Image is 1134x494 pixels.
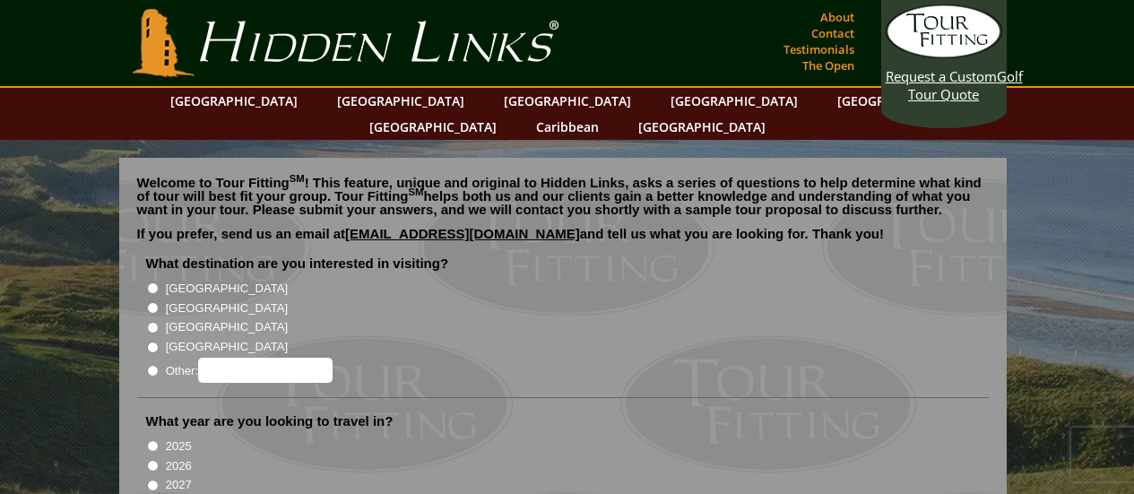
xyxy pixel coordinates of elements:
[146,255,449,273] label: What destination are you interested in visiting?
[166,280,288,298] label: [GEOGRAPHIC_DATA]
[137,227,989,254] p: If you prefer, send us an email at and tell us what you are looking for. Thank you!
[816,4,859,30] a: About
[662,88,807,114] a: [GEOGRAPHIC_DATA]
[328,88,473,114] a: [GEOGRAPHIC_DATA]
[161,88,307,114] a: [GEOGRAPHIC_DATA]
[886,67,997,85] span: Request a Custom
[290,173,305,184] sup: SM
[166,338,288,356] label: [GEOGRAPHIC_DATA]
[360,114,506,140] a: [GEOGRAPHIC_DATA]
[629,114,775,140] a: [GEOGRAPHIC_DATA]
[779,37,859,62] a: Testimonials
[166,318,288,336] label: [GEOGRAPHIC_DATA]
[166,457,192,475] label: 2026
[828,88,974,114] a: [GEOGRAPHIC_DATA]
[495,88,640,114] a: [GEOGRAPHIC_DATA]
[166,299,288,317] label: [GEOGRAPHIC_DATA]
[886,4,1002,103] a: Request a CustomGolf Tour Quote
[166,476,192,494] label: 2027
[166,438,192,455] label: 2025
[166,358,333,383] label: Other:
[198,358,333,383] input: Other:
[345,226,580,241] a: [EMAIL_ADDRESS][DOMAIN_NAME]
[798,53,859,78] a: The Open
[146,412,394,430] label: What year are you looking to travel in?
[807,21,859,46] a: Contact
[409,186,424,197] sup: SM
[527,114,608,140] a: Caribbean
[137,176,989,216] p: Welcome to Tour Fitting ! This feature, unique and original to Hidden Links, asks a series of que...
